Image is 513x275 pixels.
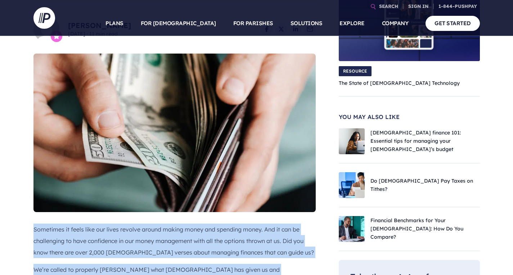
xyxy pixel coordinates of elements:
a: SOLUTIONS [291,11,323,36]
a: PLANS [105,11,123,36]
img: woman on laptop [339,128,365,154]
img: Financial Benchmarks for Churches: See How You Compare [339,216,365,242]
img: Do churches pay taxes on tithes? Discover everything you need to know! [339,172,365,198]
a: EXPLORE [339,11,365,36]
a: [DEMOGRAPHIC_DATA] finance 101: Essential tips for managing your [DEMOGRAPHIC_DATA]’s budget [370,129,461,152]
a: FOR [DEMOGRAPHIC_DATA] [141,11,216,36]
a: Do [DEMOGRAPHIC_DATA] Pay Taxes on Tithes? [370,178,473,192]
p: Sometimes it feels like our lives revolve around making money and spending money. And it can be c... [33,224,316,258]
a: Financial Benchmarks for Your [DEMOGRAPHIC_DATA]: How Do You Compare? [370,217,463,240]
span: You May Also Like [339,114,480,120]
a: GET STARTED [426,16,480,31]
span: RESOURCE [339,66,372,76]
a: COMPANY [382,11,409,36]
a: FOR PARISHES [233,11,273,36]
a: The State of [DEMOGRAPHIC_DATA] Technology [339,80,460,86]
